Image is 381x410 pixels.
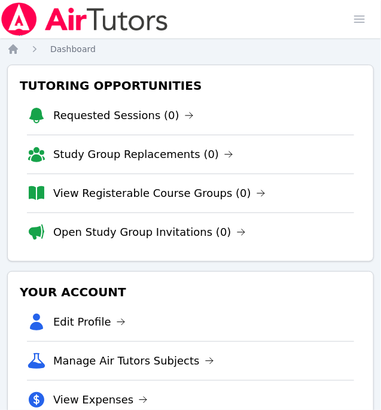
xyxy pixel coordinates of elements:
a: Edit Profile [53,314,126,330]
nav: Breadcrumb [7,43,374,55]
a: View Registerable Course Groups (0) [53,185,266,202]
h3: Tutoring Opportunities [17,75,364,96]
a: Manage Air Tutors Subjects [53,353,214,369]
a: Requested Sessions (0) [53,107,194,124]
h3: Your Account [17,281,364,303]
a: Open Study Group Invitations (0) [53,224,246,241]
a: Study Group Replacements (0) [53,146,233,163]
a: Dashboard [50,43,96,55]
span: Dashboard [50,44,96,54]
a: View Expenses [53,391,148,408]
